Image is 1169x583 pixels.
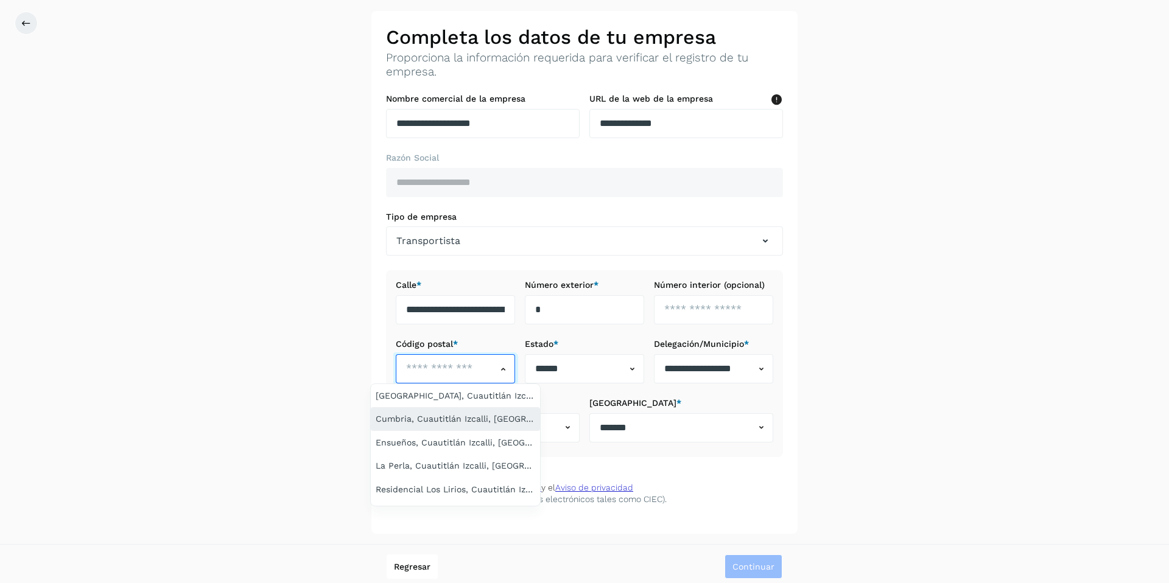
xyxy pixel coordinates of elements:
div: Residencial los Lirios, Cuautitlán Izcalli, Estado de México, 54740 [376,483,535,496]
div: Cumbria, Cuautitlán Izcalli, Estado de México, 54740 [376,412,535,425]
div: Atlanta, Cuautitlán Izcalli, Estado de México, 54740 [376,389,535,402]
div: La Perla, Cuautitlán Izcalli, Estado de México, 54740 [376,459,535,472]
div: Santa Rosa de Lima, Cuautitlán Izcalli, Estado de México, 54740 [376,506,535,519]
div: Ensueños, Cuautitlán Izcalli, Estado de México, 54740 [376,436,535,449]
